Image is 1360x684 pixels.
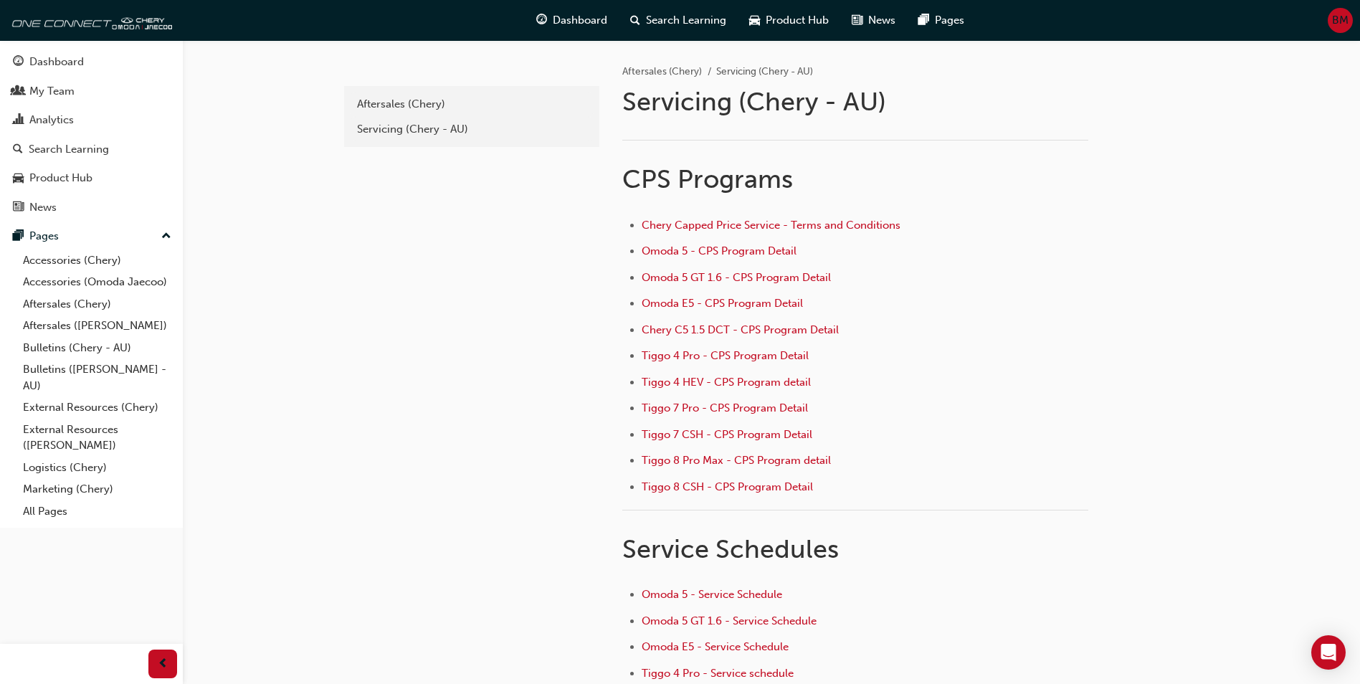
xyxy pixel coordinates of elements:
[642,271,831,284] a: Omoda 5 GT 1.6 - CPS Program Detail
[6,136,177,163] a: Search Learning
[29,170,92,186] div: Product Hub
[357,96,586,113] div: Aftersales (Chery)
[642,376,811,389] a: Tiggo 4 HEV - CPS Program detail
[17,337,177,359] a: Bulletins (Chery - AU)
[749,11,760,29] span: car-icon
[646,12,726,29] span: Search Learning
[642,614,817,627] a: Omoda 5 GT 1.6 - Service Schedule
[642,244,796,257] a: Omoda 5 - CPS Program Detail
[17,315,177,337] a: Aftersales ([PERSON_NAME])
[642,323,839,336] a: Chery C5 1.5 DCT - CPS Program Detail
[852,11,862,29] span: news-icon
[158,655,168,673] span: prev-icon
[840,6,907,35] a: news-iconNews
[6,78,177,105] a: My Team
[13,143,23,156] span: search-icon
[17,457,177,479] a: Logistics (Chery)
[642,480,813,493] a: Tiggo 8 CSH - CPS Program Detail
[29,112,74,128] div: Analytics
[17,478,177,500] a: Marketing (Chery)
[17,396,177,419] a: External Resources (Chery)
[6,107,177,133] a: Analytics
[738,6,840,35] a: car-iconProduct Hub
[525,6,619,35] a: guage-iconDashboard
[642,219,900,232] a: Chery Capped Price Service - Terms and Conditions
[642,428,812,441] a: Tiggo 7 CSH - CPS Program Detail
[622,86,1093,118] h1: Servicing (Chery - AU)
[6,165,177,191] a: Product Hub
[13,56,24,69] span: guage-icon
[868,12,895,29] span: News
[13,85,24,98] span: people-icon
[17,500,177,523] a: All Pages
[716,64,813,80] li: Servicing (Chery - AU)
[536,11,547,29] span: guage-icon
[642,402,808,414] a: Tiggo 7 Pro - CPS Program Detail
[357,121,586,138] div: Servicing (Chery - AU)
[29,199,57,216] div: News
[642,640,789,653] a: Omoda E5 - Service Schedule
[6,223,177,250] button: Pages
[907,6,976,35] a: pages-iconPages
[17,250,177,272] a: Accessories (Chery)
[642,349,809,362] a: Tiggo 4 Pro - CPS Program Detail
[619,6,738,35] a: search-iconSearch Learning
[6,49,177,75] a: Dashboard
[13,172,24,185] span: car-icon
[17,358,177,396] a: Bulletins ([PERSON_NAME] - AU)
[6,46,177,223] button: DashboardMy TeamAnalyticsSearch LearningProduct HubNews
[630,11,640,29] span: search-icon
[622,163,793,194] span: CPS Programs
[17,271,177,293] a: Accessories (Omoda Jaecoo)
[642,454,831,467] a: Tiggo 8 Pro Max - CPS Program detail
[13,201,24,214] span: news-icon
[17,419,177,457] a: External Resources ([PERSON_NAME])
[935,12,964,29] span: Pages
[7,6,172,34] img: oneconnect
[17,293,177,315] a: Aftersales (Chery)
[622,533,839,564] span: Service Schedules
[642,588,782,601] a: Omoda 5 - Service Schedule
[29,54,84,70] div: Dashboard
[13,114,24,127] span: chart-icon
[350,117,594,142] a: Servicing (Chery - AU)
[29,228,59,244] div: Pages
[1332,12,1349,29] span: BM
[766,12,829,29] span: Product Hub
[6,194,177,221] a: News
[642,297,803,310] a: Omoda E5 - CPS Program Detail
[1311,635,1346,670] div: Open Intercom Messenger
[29,83,75,100] div: My Team
[918,11,929,29] span: pages-icon
[161,227,171,246] span: up-icon
[13,230,24,243] span: pages-icon
[622,65,702,77] a: Aftersales (Chery)
[553,12,607,29] span: Dashboard
[350,92,594,117] a: Aftersales (Chery)
[29,141,109,158] div: Search Learning
[642,667,794,680] a: Tiggo 4 Pro - Service schedule
[1328,8,1353,33] button: BM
